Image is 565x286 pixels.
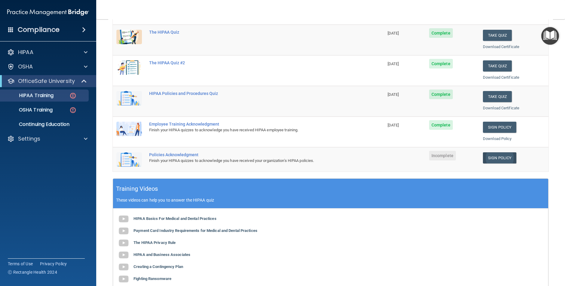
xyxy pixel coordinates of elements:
h4: Compliance [18,26,60,34]
b: HIPAA and Business Associates [134,252,190,257]
div: Employee Training Acknowledgment [149,122,354,126]
p: Settings [18,135,40,142]
b: The HIPAA Privacy Rule [134,240,176,245]
p: OfficeSafe University [18,78,75,85]
a: Download Certificate [483,106,519,110]
span: Complete [429,90,453,99]
button: Take Quiz [483,30,512,41]
img: gray_youtube_icon.38fcd6cc.png [118,225,130,237]
div: Finish your HIPAA quizzes to acknowledge you have received HIPAA employee training. [149,126,354,134]
b: HIPAA Basics For Medical and Dental Practices [134,216,216,221]
p: These videos can help you to answer the HIPAA quiz [116,198,545,202]
span: Ⓒ Rectangle Health 2024 [8,269,57,275]
div: Finish your HIPAA quizzes to acknowledge you have received your organization’s HIPAA policies. [149,157,354,164]
a: Sign Policy [483,122,516,133]
p: OSHA Training [4,107,53,113]
p: HIPAA Training [4,93,54,99]
div: The HIPAA Quiz #2 [149,60,354,65]
a: Download Certificate [483,75,519,80]
button: Open Resource Center [541,27,559,45]
img: gray_youtube_icon.38fcd6cc.png [118,273,130,285]
b: Payment Card Industry Requirements for Medical and Dental Practices [134,228,257,233]
p: HIPAA [18,49,33,56]
a: Settings [7,135,88,142]
a: OSHA [7,63,88,70]
h5: Training Videos [116,184,158,194]
img: gray_youtube_icon.38fcd6cc.png [118,213,130,225]
a: Download Certificate [483,44,519,49]
img: danger-circle.6113f641.png [69,92,77,99]
img: PMB logo [7,6,89,18]
a: OfficeSafe University [7,78,87,85]
a: HIPAA [7,49,88,56]
p: OSHA [18,63,33,70]
span: Complete [429,59,453,68]
span: [DATE] [388,92,399,97]
a: Privacy Policy [40,261,67,267]
a: Sign Policy [483,152,516,163]
img: gray_youtube_icon.38fcd6cc.png [118,249,130,261]
div: The HIPAA Quiz [149,30,354,35]
img: gray_youtube_icon.38fcd6cc.png [118,261,130,273]
a: Download Policy [483,136,512,141]
a: Terms of Use [8,261,33,267]
span: Complete [429,28,453,38]
span: [DATE] [388,62,399,66]
span: Incomplete [429,151,456,160]
span: [DATE] [388,123,399,127]
span: Complete [429,120,453,130]
p: Continuing Education [4,121,86,127]
img: danger-circle.6113f641.png [69,106,77,114]
div: HIPAA Policies and Procedures Quiz [149,91,354,96]
span: [DATE] [388,31,399,35]
div: Policies Acknowledgment [149,152,354,157]
button: Take Quiz [483,91,512,102]
button: Take Quiz [483,60,512,71]
b: Creating a Contingency Plan [134,264,183,269]
img: gray_youtube_icon.38fcd6cc.png [118,237,130,249]
b: Fighting Ransomware [134,276,171,281]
